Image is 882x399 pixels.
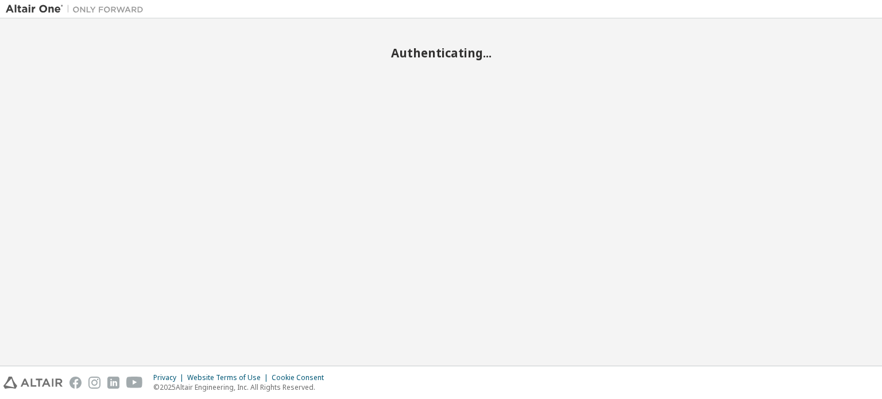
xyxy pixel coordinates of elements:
[272,373,331,382] div: Cookie Consent
[187,373,272,382] div: Website Terms of Use
[3,377,63,389] img: altair_logo.svg
[153,373,187,382] div: Privacy
[107,377,119,389] img: linkedin.svg
[126,377,143,389] img: youtube.svg
[6,3,149,15] img: Altair One
[153,382,331,392] p: © 2025 Altair Engineering, Inc. All Rights Reserved.
[88,377,100,389] img: instagram.svg
[6,45,876,60] h2: Authenticating...
[69,377,82,389] img: facebook.svg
